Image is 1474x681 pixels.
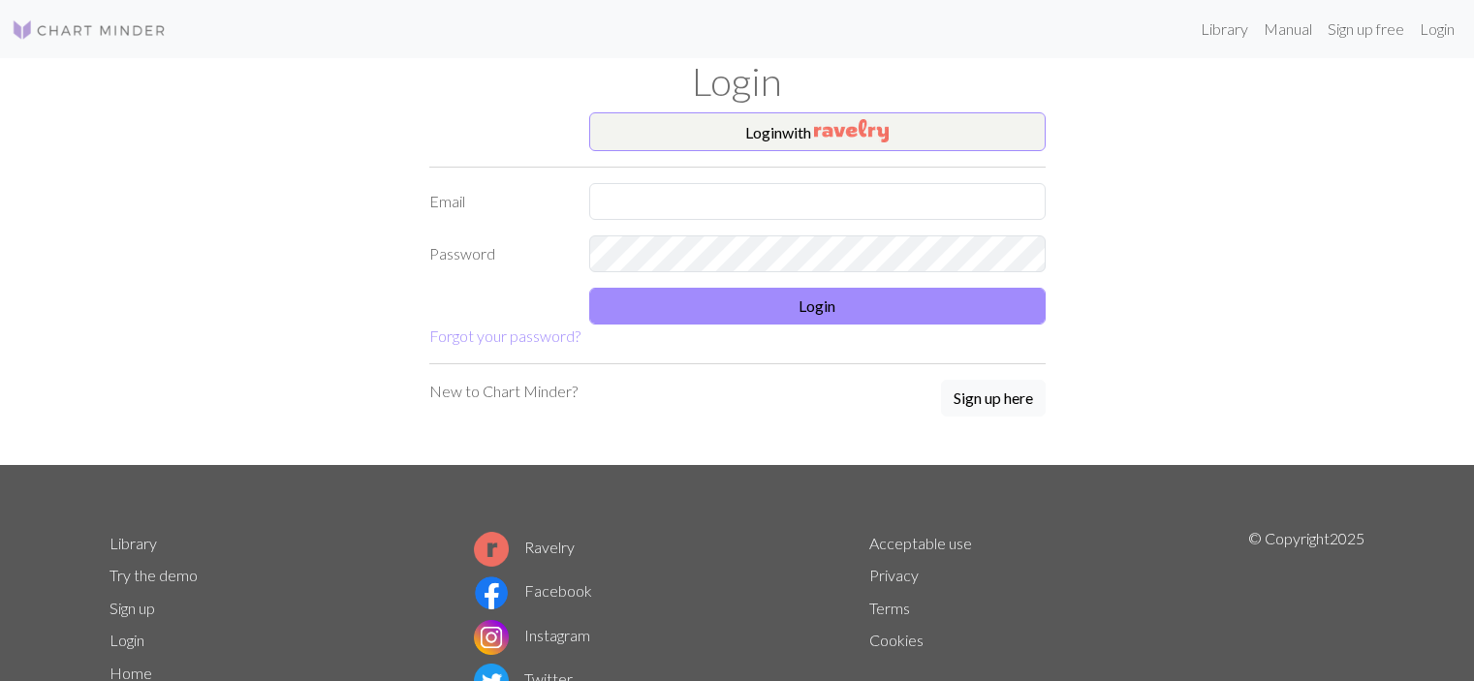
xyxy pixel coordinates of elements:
button: Sign up here [941,380,1046,417]
img: Logo [12,18,167,42]
img: Instagram logo [474,620,509,655]
a: Ravelry [474,538,575,556]
a: Try the demo [110,566,198,584]
a: Library [1193,10,1256,48]
label: Email [418,183,578,220]
img: Ravelry [814,119,889,142]
a: Facebook [474,581,592,600]
a: Forgot your password? [429,326,580,345]
a: Privacy [869,566,919,584]
a: Acceptable use [869,534,972,552]
a: Sign up [110,599,155,617]
button: Login [589,288,1046,325]
a: Sign up here [941,380,1046,418]
a: Cookies [869,631,924,649]
a: Library [110,534,157,552]
a: Login [1412,10,1462,48]
label: Password [418,235,578,272]
a: Instagram [474,626,590,644]
img: Facebook logo [474,575,509,610]
a: Login [110,631,144,649]
button: Loginwith [589,112,1046,151]
p: New to Chart Minder? [429,380,578,403]
a: Manual [1256,10,1320,48]
a: Sign up free [1320,10,1412,48]
h1: Login [98,58,1377,105]
img: Ravelry logo [474,532,509,567]
a: Terms [869,599,910,617]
